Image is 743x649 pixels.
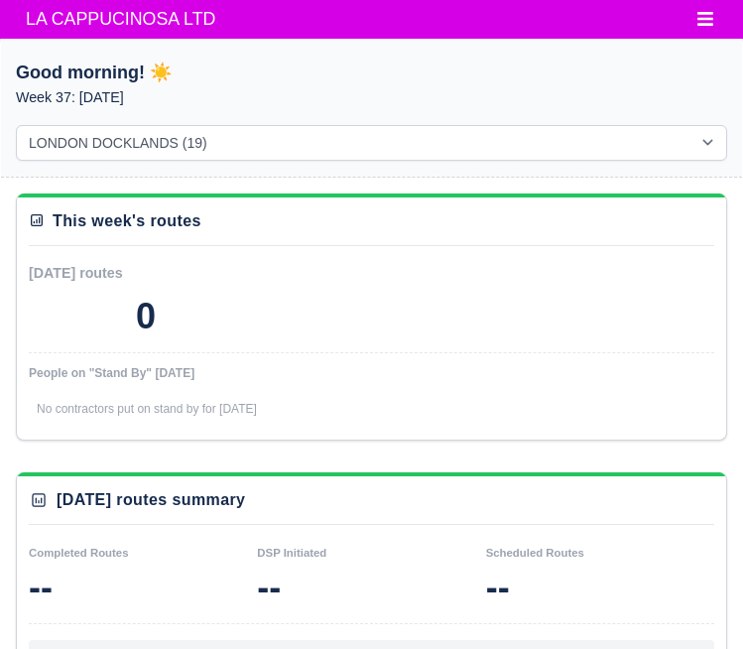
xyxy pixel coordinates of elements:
small: Scheduled Routes [486,547,584,559]
p: Week 37: [DATE] [16,86,727,109]
div: [DATE] routes [29,262,372,285]
h1: Good morning! ☀️ [16,59,727,86]
button: Toggle navigation [683,5,727,33]
div: This week's routes [53,209,201,233]
div: 0 [136,297,156,336]
small: DSP Initiated [257,547,326,559]
div: [DATE] routes summary [57,488,245,512]
div: -- [257,568,485,607]
span: No contractors put on stand by for [DATE] [37,402,257,416]
div: People on "Stand By" [DATE] [29,365,714,381]
div: -- [486,568,714,607]
div: -- [29,568,257,607]
small: Completed Routes [29,547,129,559]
